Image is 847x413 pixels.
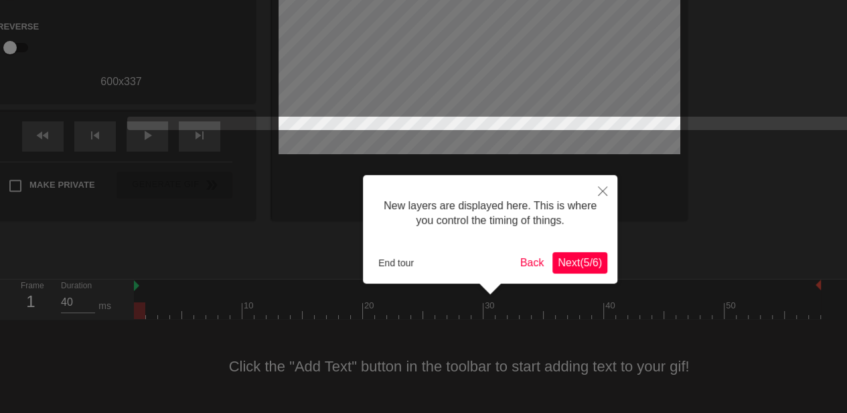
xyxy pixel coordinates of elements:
[558,257,602,268] span: Next ( 5 / 6 )
[588,175,617,206] button: Close
[552,252,607,274] button: Next
[373,185,607,242] div: New layers are displayed here. This is where you control the timing of things.
[373,253,419,273] button: End tour
[515,252,550,274] button: Back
